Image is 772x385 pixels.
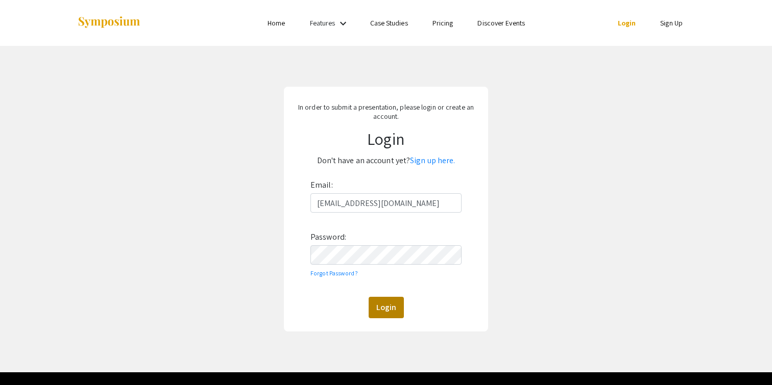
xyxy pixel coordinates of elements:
[369,297,404,318] button: Login
[77,16,141,30] img: Symposium by ForagerOne
[8,339,43,377] iframe: Chat
[618,18,636,28] a: Login
[310,269,358,277] a: Forgot Password?
[410,155,455,166] a: Sign up here.
[432,18,453,28] a: Pricing
[310,18,335,28] a: Features
[268,18,285,28] a: Home
[292,129,480,148] h1: Login
[292,152,480,169] p: Don't have an account yet?
[370,18,408,28] a: Case Studies
[310,177,333,193] label: Email:
[477,18,525,28] a: Discover Events
[660,18,683,28] a: Sign Up
[292,102,480,121] p: In order to submit a presentation, please login or create an account.
[337,17,349,30] mat-icon: Expand Features list
[310,229,346,245] label: Password:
